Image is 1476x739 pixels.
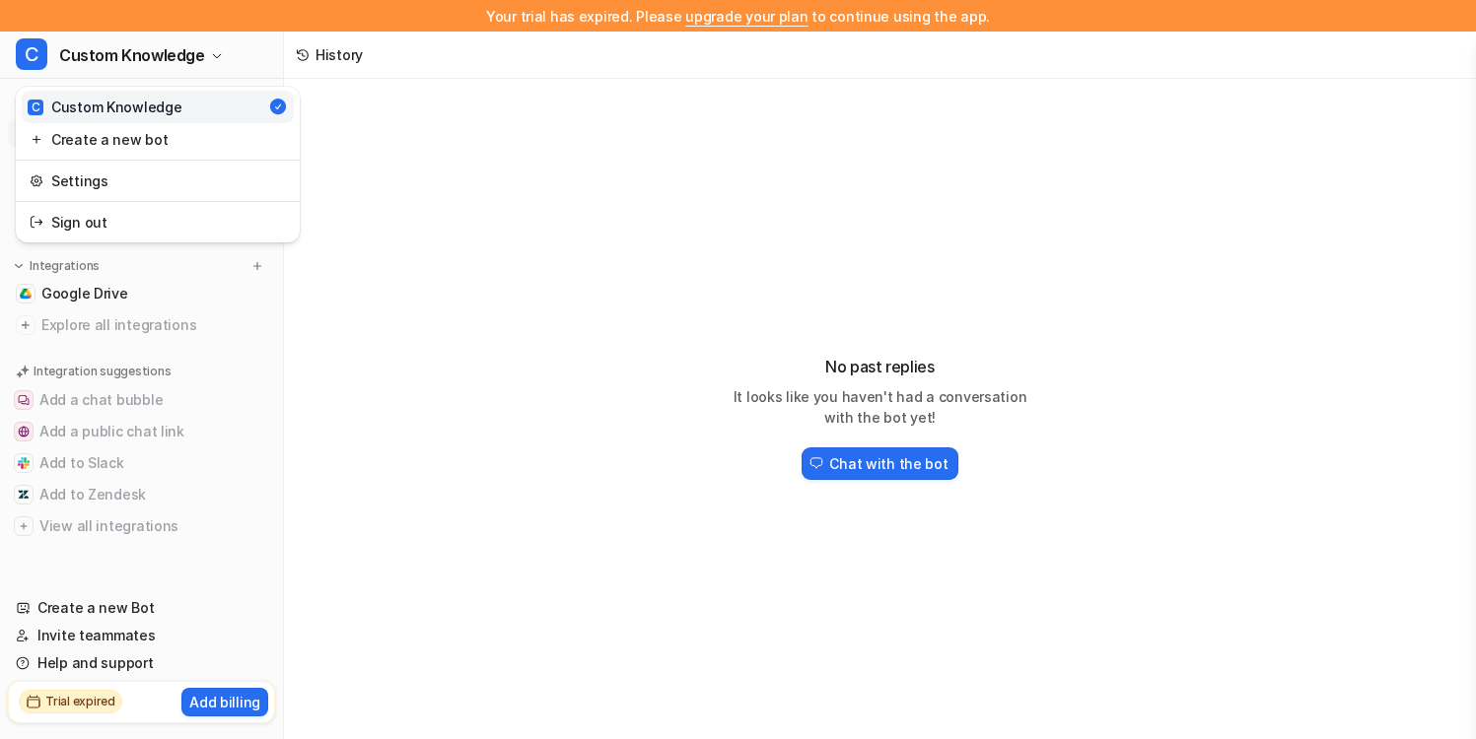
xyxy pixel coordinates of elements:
a: Sign out [22,206,294,238]
a: Create a new bot [22,123,294,156]
span: C [28,100,43,115]
span: Custom Knowledge [59,41,205,69]
img: reset [30,129,43,150]
div: Custom Knowledge [28,97,182,117]
img: reset [30,170,43,191]
img: reset [30,212,43,233]
a: Settings [22,165,294,197]
span: C [16,38,47,70]
div: CCustom Knowledge [16,87,300,242]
